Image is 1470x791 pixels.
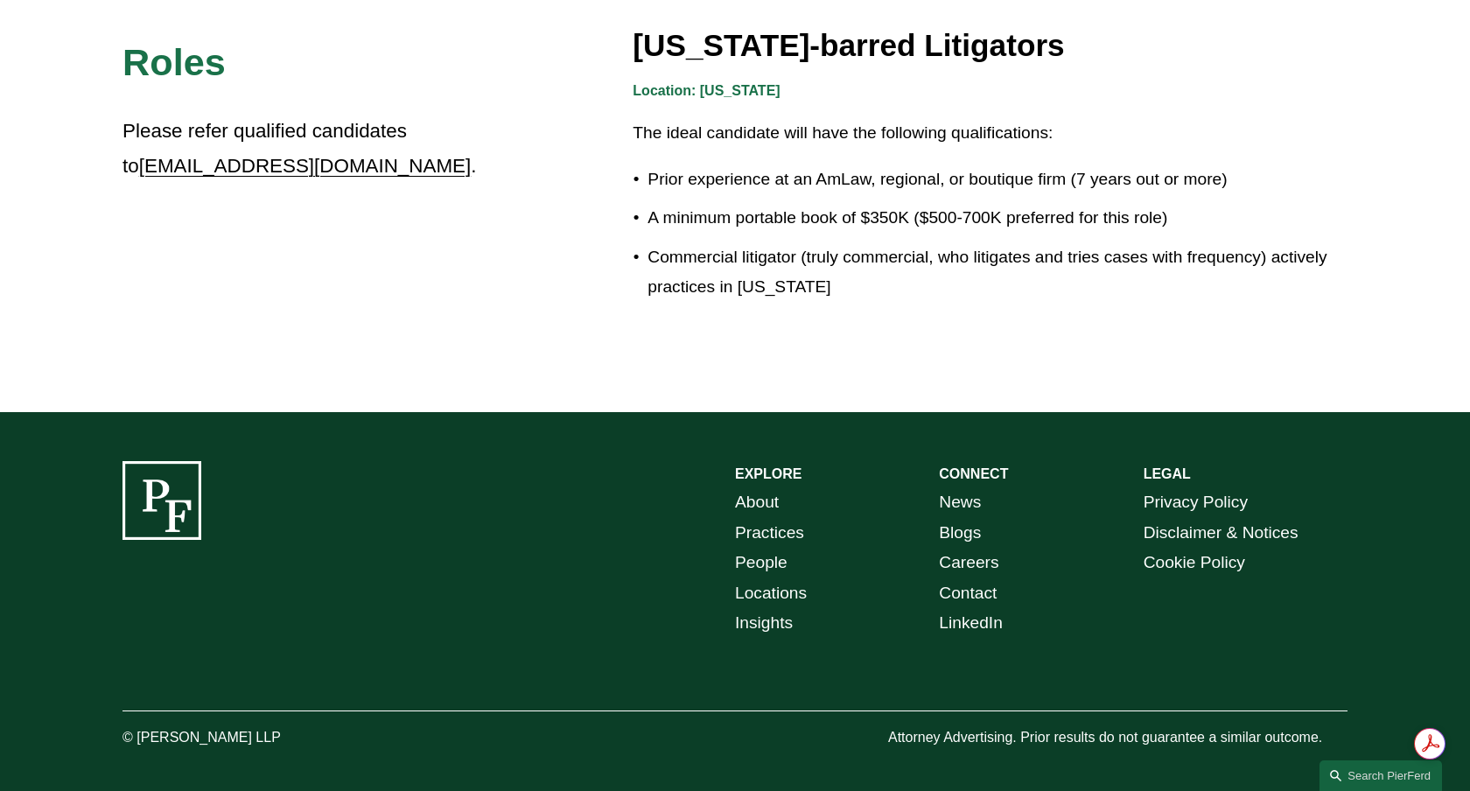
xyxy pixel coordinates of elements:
[647,164,1347,195] p: Prior experience at an AmLaw, regional, or boutique firm (7 years out or more)
[735,548,787,578] a: People
[939,548,998,578] a: Careers
[122,113,479,184] p: Please refer qualified candidates to .
[1319,760,1442,791] a: Search this site
[939,518,981,549] a: Blogs
[939,487,981,518] a: News
[939,466,1008,481] strong: CONNECT
[939,578,997,609] a: Contact
[633,118,1347,149] p: The ideal candidate will have the following qualifications:
[735,518,804,549] a: Practices
[122,725,378,751] p: © [PERSON_NAME] LLP
[633,26,1347,65] h3: [US_STATE]-barred Litigators
[735,466,801,481] strong: EXPLORE
[735,578,807,609] a: Locations
[139,155,471,177] a: [EMAIL_ADDRESS][DOMAIN_NAME]
[1144,466,1191,481] strong: LEGAL
[888,725,1347,751] p: Attorney Advertising. Prior results do not guarantee a similar outcome.
[735,487,779,518] a: About
[1144,518,1298,549] a: Disclaimer & Notices
[647,242,1347,303] p: Commercial litigator (truly commercial, who litigates and tries cases with frequency) actively pr...
[122,41,226,83] span: Roles
[1144,487,1248,518] a: Privacy Policy
[1144,548,1245,578] a: Cookie Policy
[735,608,793,639] a: Insights
[633,83,780,98] strong: Location: [US_STATE]
[939,608,1003,639] a: LinkedIn
[647,203,1347,234] p: A minimum portable book of $350K ($500-700K preferred for this role)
